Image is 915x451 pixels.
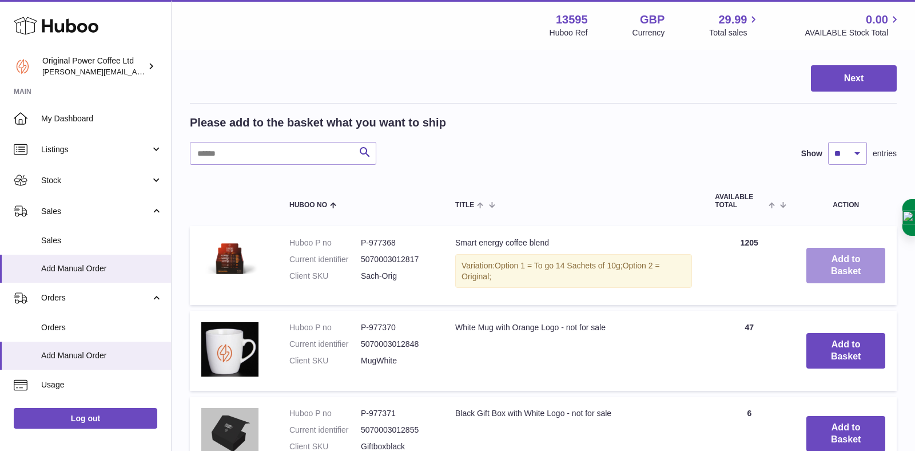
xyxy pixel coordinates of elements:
[361,254,432,265] dd: 5070003012817
[41,263,162,274] span: Add Manual Order
[632,27,665,38] div: Currency
[556,12,588,27] strong: 13595
[805,27,901,38] span: AVAILABLE Stock Total
[361,271,432,282] dd: Sach-Orig
[41,292,150,303] span: Orders
[444,226,703,306] td: Smart energy coffee blend
[866,12,888,27] span: 0.00
[361,355,432,366] dd: MugWhite
[703,311,795,391] td: 47
[806,248,885,283] button: Add to Basket
[289,339,361,350] dt: Current identifier
[289,408,361,419] dt: Huboo P no
[41,144,150,155] span: Listings
[455,201,474,209] span: Title
[41,235,162,246] span: Sales
[718,12,747,27] span: 29.99
[801,148,822,159] label: Show
[14,58,31,75] img: aline@drinkpowercoffee.com
[41,350,162,361] span: Add Manual Order
[41,113,162,124] span: My Dashboard
[703,226,795,306] td: 1205
[42,56,145,77] div: Original Power Coffee Ltd
[361,339,432,350] dd: 5070003012848
[873,148,897,159] span: entries
[41,379,162,390] span: Usage
[289,201,327,209] span: Huboo no
[289,355,361,366] dt: Client SKU
[806,333,885,369] button: Add to Basket
[805,12,901,38] a: 0.00 AVAILABLE Stock Total
[190,115,446,130] h2: Please add to the basket what you want to ship
[14,408,157,429] a: Log out
[289,322,361,333] dt: Huboo P no
[795,182,897,220] th: Action
[41,206,150,217] span: Sales
[495,261,623,270] span: Option 1 = To go 14 Sachets of 10g;
[201,322,258,377] img: White Mug with Orange Logo - not for sale
[361,408,432,419] dd: P-977371
[709,27,760,38] span: Total sales
[709,12,760,38] a: 29.99 Total sales
[289,238,361,248] dt: Huboo P no
[361,322,432,333] dd: P-977370
[41,175,150,186] span: Stock
[289,425,361,436] dt: Current identifier
[361,425,432,436] dd: 5070003012855
[444,311,703,391] td: White Mug with Orange Logo - not for sale
[361,238,432,248] dd: P-977368
[42,67,229,76] span: [PERSON_NAME][EMAIL_ADDRESS][DOMAIN_NAME]
[201,238,258,280] img: Smart energy coffee blend
[41,322,162,333] span: Orders
[289,271,361,282] dt: Client SKU
[640,12,665,27] strong: GBP
[289,254,361,265] dt: Current identifier
[550,27,588,38] div: Huboo Ref
[811,65,897,92] button: Next
[462,261,660,281] span: Option 2 = Original;
[715,193,766,208] span: AVAILABLE Total
[455,254,692,288] div: Variation:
